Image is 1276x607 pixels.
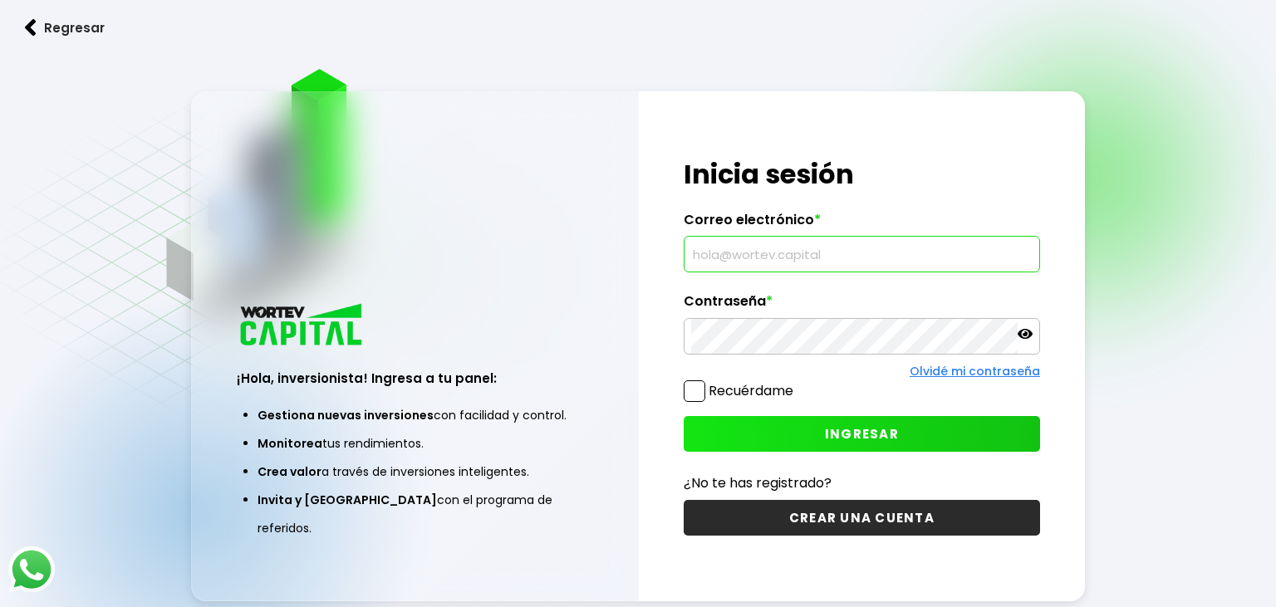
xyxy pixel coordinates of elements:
li: tus rendimientos. [258,429,572,458]
span: Crea valor [258,463,321,480]
img: logo_wortev_capital [237,301,368,350]
a: ¿No te has registrado?CREAR UNA CUENTA [684,472,1040,536]
label: Recuérdame [709,381,793,400]
a: Olvidé mi contraseña [910,363,1040,379]
h3: ¡Hola, inversionista! Ingresa a tu panel: [237,369,593,388]
label: Correo electrónico [684,212,1040,237]
p: ¿No te has registrado? [684,472,1040,493]
button: CREAR UNA CUENTA [684,500,1040,536]
h1: Inicia sesión [684,154,1040,194]
img: logos_whatsapp-icon.242b2217.svg [8,546,55,593]
li: con el programa de referidos. [258,486,572,542]
input: hola@wortev.capital [691,237,1033,272]
img: flecha izquierda [25,19,37,37]
li: a través de inversiones inteligentes. [258,458,572,486]
button: INGRESAR [684,416,1040,452]
li: con facilidad y control. [258,401,572,429]
label: Contraseña [684,293,1040,318]
span: Monitorea [258,435,322,452]
span: INGRESAR [825,425,899,443]
span: Invita y [GEOGRAPHIC_DATA] [258,492,437,508]
span: Gestiona nuevas inversiones [258,407,434,423]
